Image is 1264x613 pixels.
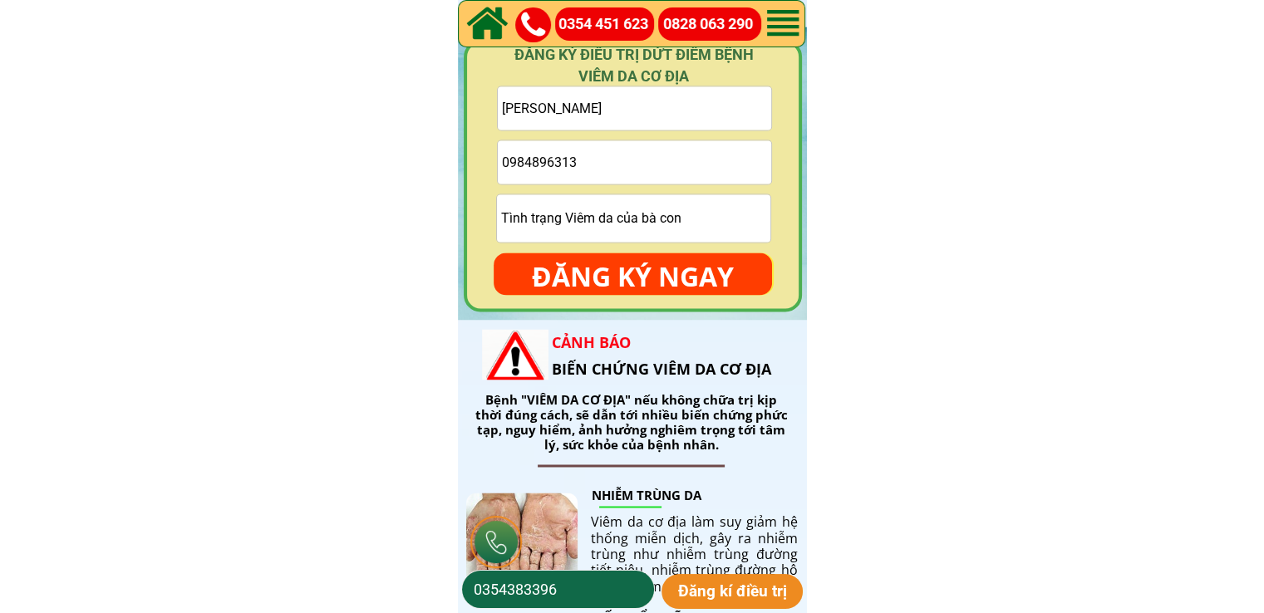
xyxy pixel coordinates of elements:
div: Bệnh "VIÊM DA CƠ ĐỊA" nếu không chữa trị kịp thời đúng cách, sẽ dẫn tới nhiều biến chứng phức tạp... [472,392,791,452]
input: Họ và tên [498,86,771,130]
h2: NHIỄM TRÙNG DA [592,487,771,504]
p: ĐĂNG KÝ NGAY [494,253,772,301]
input: Tình trạng Viêm da của bà con [497,194,770,242]
input: Số điện thoại [470,571,647,608]
a: 0354 451 623 [558,12,657,37]
div: Viêm da cơ địa làm suy giảm hệ thống miễn dịch, gây ra nhiễm trùng như nhiễm trùng đường tiết niệ... [591,514,798,594]
p: Đăng kí điều trị [662,574,804,609]
a: 0828 063 290 [663,12,762,37]
h4: ĐĂNG KÝ ĐIỀU TRỊ DỨT ĐIỂM BỆNH VIÊM DA CƠ ĐỊA [490,44,778,86]
h2: BIẾN CHỨNG VIÊM DA CƠ ĐỊA [540,326,810,385]
input: Vui lòng nhập ĐÚNG SỐ ĐIỆN THOẠI [498,140,771,184]
span: CẢNH BÁO [540,330,627,351]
